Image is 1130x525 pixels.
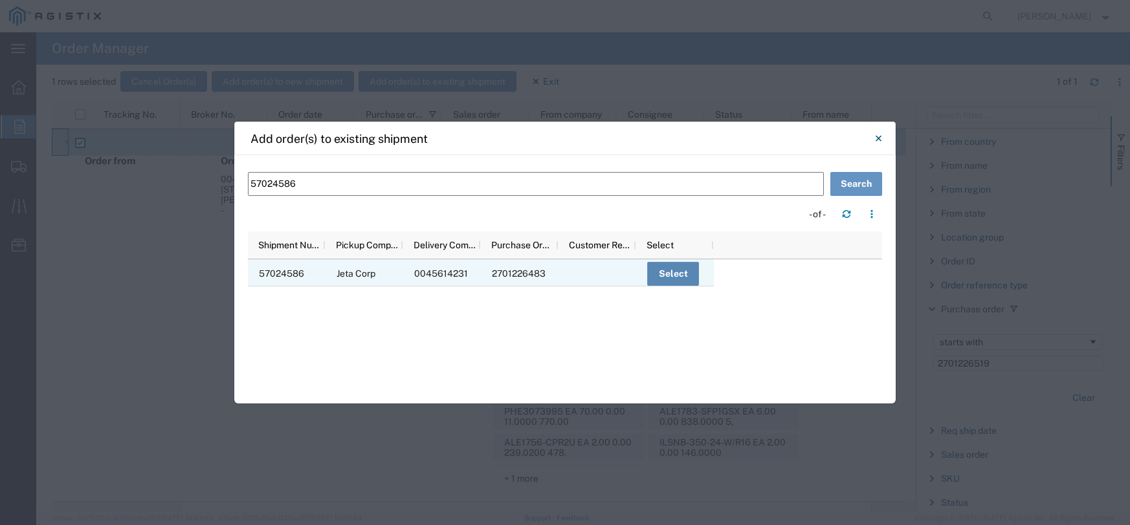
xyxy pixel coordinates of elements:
button: Refresh table [836,204,857,224]
span: Purchase Order [491,240,553,250]
span: Jeta Corp [337,268,375,279]
span: Select [647,240,674,250]
span: Pickup Company [336,240,398,250]
span: 57024586 [259,268,304,279]
span: 0045614231 [414,268,468,279]
span: Customer Reference [569,240,631,250]
button: Select [647,262,699,286]
input: Search by shipment ID or PO number [248,172,824,196]
div: - of - [809,208,832,221]
button: Search [830,172,882,196]
span: 2701226483 [492,268,546,279]
h4: Add order(s) to existing shipment [250,130,428,147]
span: Shipment Number [258,240,320,250]
span: Delivery Company [414,240,476,250]
button: Close [865,125,891,151]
